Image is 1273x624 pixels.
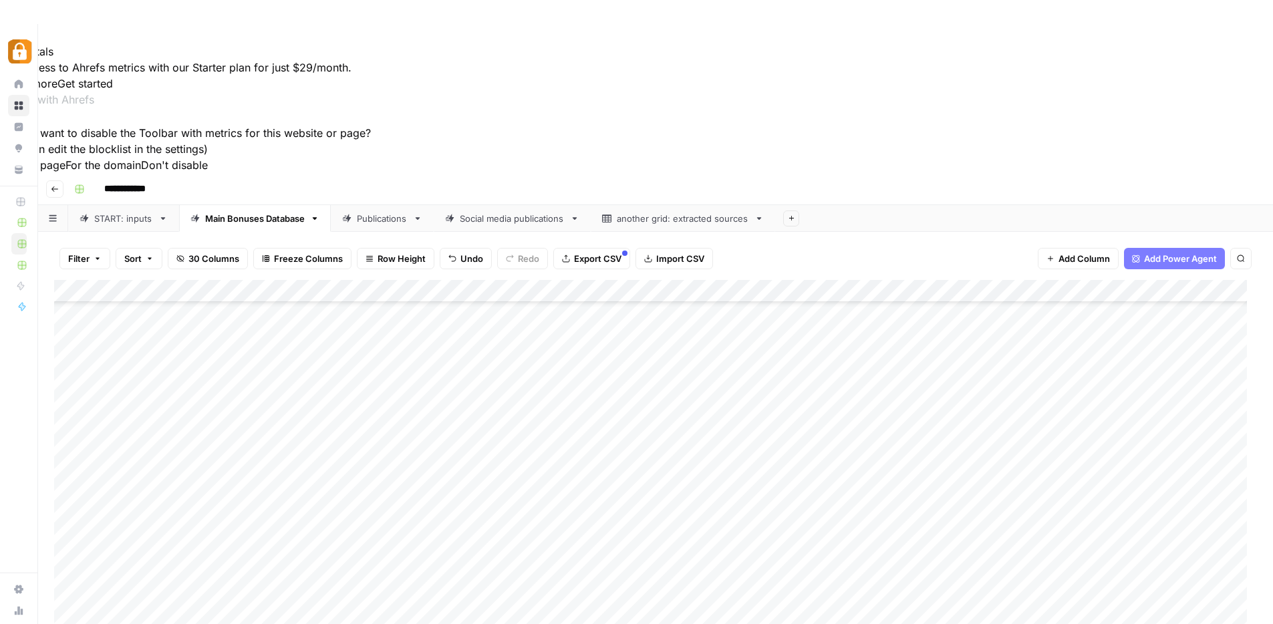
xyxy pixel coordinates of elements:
[574,252,621,265] span: Export CSV
[357,212,408,225] div: Publications
[116,248,162,269] button: Sort
[1058,252,1110,265] span: Add Column
[497,248,548,269] button: Redo
[553,248,630,269] button: Export CSV
[591,205,775,232] a: another grid: extracted sources
[274,252,343,265] span: Freeze Columns
[168,248,248,269] button: 30 Columns
[8,600,29,621] a: Usage
[8,579,29,600] a: Settings
[205,212,305,225] div: Main Bonuses Database
[1038,248,1119,269] button: Add Column
[188,252,239,265] span: 30 Columns
[434,205,591,232] a: Social media publications
[57,75,113,92] button: Get started
[460,252,483,265] span: Undo
[59,248,110,269] button: Filter
[357,248,434,269] button: Row Height
[331,205,434,232] a: Publications
[656,252,704,265] span: Import CSV
[8,159,29,180] a: Your Data
[635,248,713,269] button: Import CSV
[1144,252,1217,265] span: Add Power Agent
[94,212,153,225] div: START: inputs
[518,252,539,265] span: Redo
[1124,248,1225,269] button: Add Power Agent
[460,212,565,225] div: Social media publications
[179,205,331,232] a: Main Bonuses Database
[68,205,179,232] a: START: inputs
[68,252,90,265] span: Filter
[378,252,426,265] span: Row Height
[65,157,141,173] button: For the domain
[124,252,142,265] span: Sort
[253,248,351,269] button: Freeze Columns
[141,157,208,173] button: Don't disable
[440,248,492,269] button: Undo
[617,212,749,225] div: another grid: extracted sources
